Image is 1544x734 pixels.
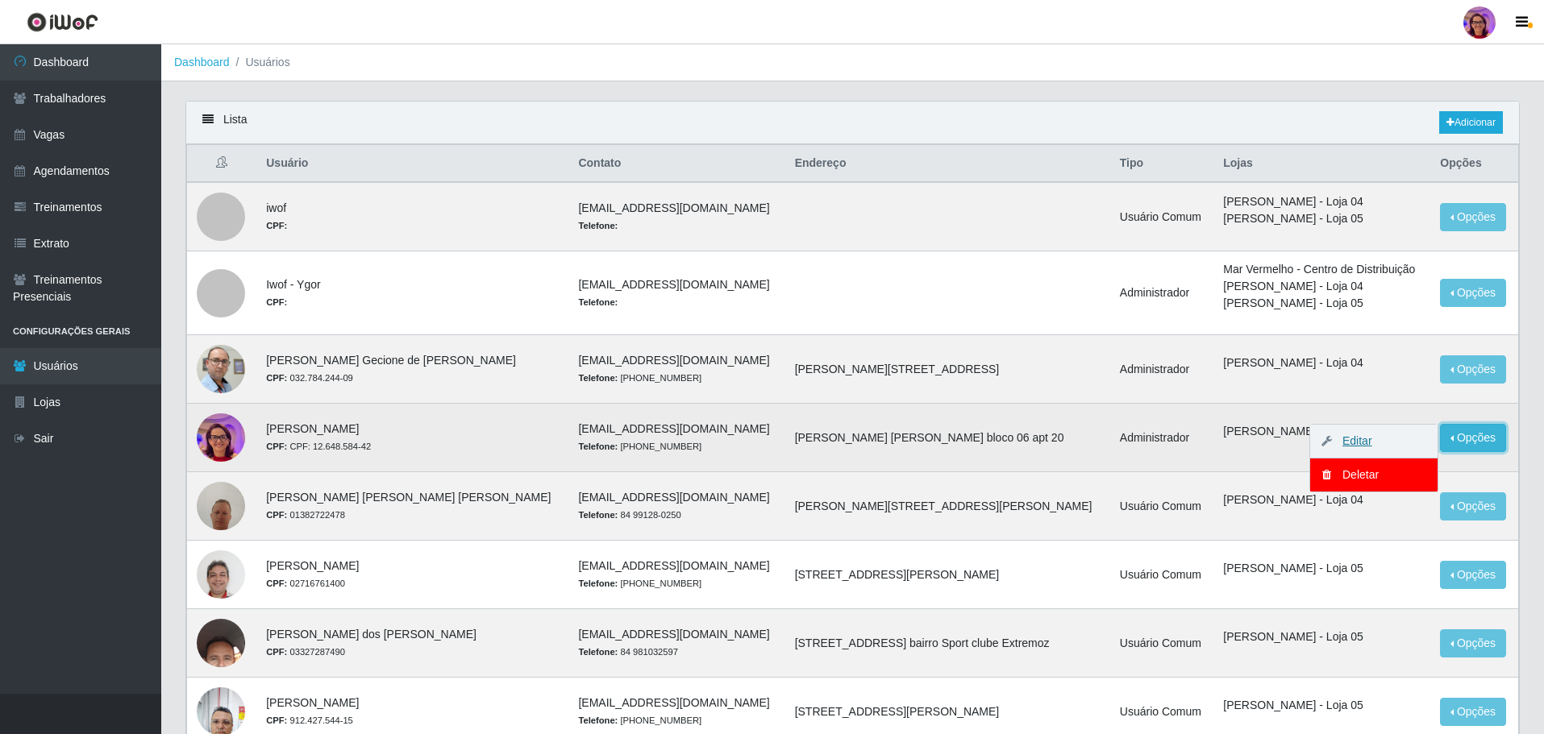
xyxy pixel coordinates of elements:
[266,373,287,383] strong: CPF:
[785,472,1110,541] td: [PERSON_NAME][STREET_ADDRESS][PERSON_NAME]
[578,578,701,588] small: [PHONE_NUMBER]
[266,297,287,307] strong: CPF:
[174,56,230,68] a: Dashboard
[1440,355,1506,384] button: Opções
[1110,541,1213,609] td: Usuário Comum
[578,510,618,520] strong: Telefone:
[1110,145,1213,183] th: Tipo
[785,404,1110,472] td: [PERSON_NAME] [PERSON_NAME] bloco 06 apt 20
[1110,251,1213,335] td: Administrador
[785,541,1110,609] td: [STREET_ADDRESS][PERSON_NAME]
[568,251,784,335] td: [EMAIL_ADDRESS][DOMAIN_NAME]
[266,373,353,383] small: 032.784.244-09
[266,510,287,520] strong: CPF:
[266,510,345,520] small: 01382722478
[568,609,784,678] td: [EMAIL_ADDRESS][DOMAIN_NAME]
[568,182,784,251] td: [EMAIL_ADDRESS][DOMAIN_NAME]
[266,442,287,451] strong: CPF:
[266,442,371,451] small: CPF: 12.648.584-42
[266,578,287,588] strong: CPF:
[785,335,1110,404] td: [PERSON_NAME][STREET_ADDRESS]
[266,647,287,657] strong: CPF:
[1223,491,1421,508] li: [PERSON_NAME] - Loja 04
[1440,629,1506,657] button: Opções
[256,335,568,404] td: [PERSON_NAME] Gecione de [PERSON_NAME]
[578,647,618,657] strong: Telefone:
[568,404,784,472] td: [EMAIL_ADDRESS][DOMAIN_NAME]
[568,472,784,541] td: [EMAIL_ADDRESS][DOMAIN_NAME]
[1223,261,1421,278] li: Mar Vermelho - Centro de Distribuição
[578,715,618,725] strong: Telefone:
[1440,561,1506,589] button: Opções
[785,145,1110,183] th: Endereço
[256,609,568,678] td: [PERSON_NAME] dos [PERSON_NAME]
[578,221,618,230] strong: Telefone:
[27,12,98,32] img: CoreUI Logo
[1110,404,1213,472] td: Administrador
[186,102,1519,144] div: Lista
[578,373,701,383] small: [PHONE_NUMBER]
[1326,434,1372,447] a: Editar
[1223,697,1421,714] li: [PERSON_NAME] - Loja 05
[578,578,618,588] strong: Telefone:
[785,609,1110,678] td: [STREET_ADDRESS] bairro Sport clube Extremoz
[1440,203,1506,231] button: Opções
[1110,609,1213,678] td: Usuário Comum
[230,54,290,71] li: Usuários
[256,182,568,251] td: iwof
[1223,295,1421,312] li: [PERSON_NAME] - Loja 05
[256,145,568,183] th: Usuário
[1223,628,1421,645] li: [PERSON_NAME] - Loja 05
[256,251,568,335] td: Iwof - Ygor
[578,510,680,520] small: 84 99128-0250
[1440,424,1506,452] button: Opções
[1440,279,1506,307] button: Opções
[266,578,345,588] small: 02716761400
[578,297,618,307] strong: Telefone:
[266,221,287,230] strong: CPF:
[161,44,1544,81] nav: breadcrumb
[568,335,784,404] td: [EMAIL_ADDRESS][DOMAIN_NAME]
[578,442,618,451] strong: Telefone:
[1223,560,1421,577] li: [PERSON_NAME] - Loja 05
[266,715,353,725] small: 912.427.544-15
[1110,335,1213,404] td: Administrador
[256,541,568,609] td: [PERSON_NAME]
[1223,423,1421,440] li: [PERSON_NAME] - Loja 05
[1223,278,1421,295] li: [PERSON_NAME] - Loja 04
[568,541,784,609] td: [EMAIL_ADDRESS][DOMAIN_NAME]
[578,647,678,657] small: 84 981032597
[1430,145,1518,183] th: Opções
[1110,182,1213,251] td: Usuário Comum
[1439,111,1503,134] a: Adicionar
[266,647,345,657] small: 03327287490
[1440,698,1506,726] button: Opções
[578,373,618,383] strong: Telefone:
[578,715,701,725] small: [PHONE_NUMBER]
[568,145,784,183] th: Contato
[256,404,568,472] td: [PERSON_NAME]
[1223,210,1421,227] li: [PERSON_NAME] - Loja 05
[266,715,287,725] strong: CPF:
[1326,467,1421,483] div: Deletar
[1440,492,1506,520] button: Opções
[1223,355,1421,371] li: [PERSON_NAME] - Loja 04
[1110,472,1213,541] td: Usuário Comum
[1223,193,1421,210] li: [PERSON_NAME] - Loja 04
[256,472,568,541] td: [PERSON_NAME] [PERSON_NAME] [PERSON_NAME]
[1213,145,1430,183] th: Lojas
[578,442,701,451] small: [PHONE_NUMBER]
